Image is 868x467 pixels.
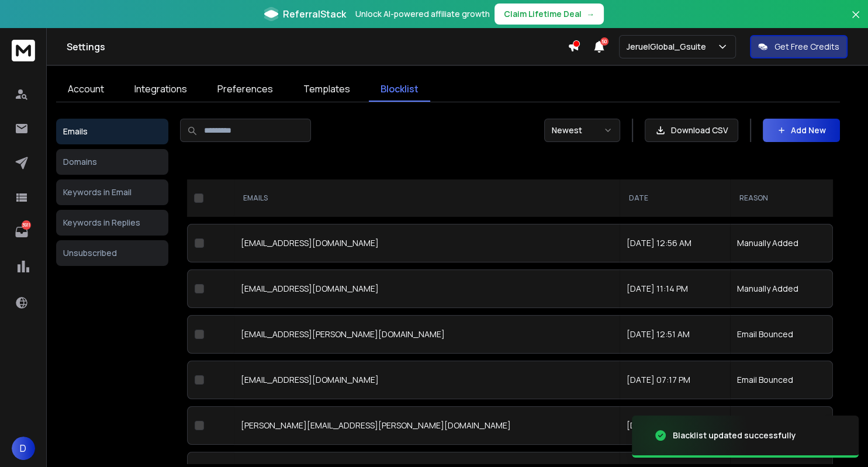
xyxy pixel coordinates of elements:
td: [DATE] 06:41 PM [620,406,730,445]
th: DATE [620,179,730,217]
td: [EMAIL_ADDRESS][DOMAIN_NAME] [234,361,620,399]
td: [DATE] 11:14 PM [620,269,730,308]
button: Claim Lifetime Deal→ [494,4,604,25]
td: Manually Added [730,269,834,308]
span: 50 [600,37,608,46]
button: D [12,437,35,460]
button: Emails [56,119,168,144]
button: Unsubscribed [56,240,168,266]
button: Download CSV [645,119,738,142]
a: 3911 [10,220,33,244]
th: REASON [730,179,834,217]
td: [EMAIL_ADDRESS][PERSON_NAME][DOMAIN_NAME] [234,315,620,354]
td: [DATE] 12:56 AM [620,224,730,262]
td: Manually Added [730,224,834,262]
td: Email Bounced [730,315,834,354]
button: Domains [56,149,168,175]
td: [DATE] 12:51 AM [620,315,730,354]
h1: Settings [67,40,568,54]
a: Integrations [123,77,199,102]
button: Get Free Credits [750,35,848,58]
a: Templates [292,77,362,102]
a: Blocklist [369,77,430,102]
p: Add New [791,124,826,136]
p: 3911 [22,220,31,230]
button: Add New [763,119,840,142]
span: ReferralStack [283,7,346,21]
td: [PERSON_NAME][EMAIL_ADDRESS][PERSON_NAME][DOMAIN_NAME] [234,406,620,445]
td: [DATE] 07:17 PM [620,361,730,399]
p: Unlock AI-powered affiliate growth [355,8,490,20]
td: [EMAIL_ADDRESS][DOMAIN_NAME] [234,269,620,308]
span: → [586,8,594,20]
button: Close banner [848,7,863,35]
td: [EMAIL_ADDRESS][DOMAIN_NAME] [234,224,620,262]
a: Account [56,77,116,102]
td: Email Bounced [730,361,834,399]
p: Get Free Credits [774,41,839,53]
th: EMAILS [234,179,620,217]
div: Blacklist updated successfully [673,430,796,441]
p: JeruelGlobal_Gsuite [627,41,711,53]
button: Keywords in Email [56,179,168,205]
button: Newest [544,119,620,142]
button: Keywords in Replies [56,210,168,236]
a: Preferences [206,77,285,102]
